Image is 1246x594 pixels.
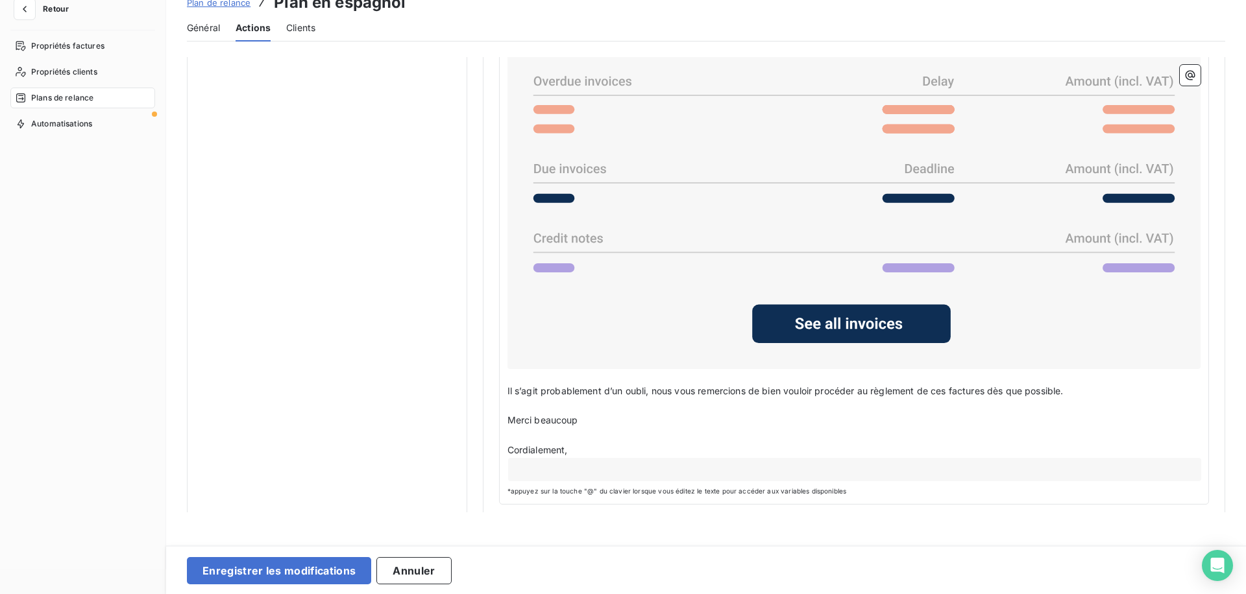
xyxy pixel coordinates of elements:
span: Propriétés clients [31,66,97,78]
span: Merci beaucoup [507,414,578,425]
span: Automatisations [31,118,92,130]
span: Clients [286,21,315,34]
span: Général [187,21,220,34]
span: Propriétés factures [31,40,104,52]
button: Annuler [376,557,451,584]
button: Enregistrer les modifications [187,557,371,584]
span: Actions [236,21,271,34]
span: Plans de relance [31,92,93,104]
span: Retour [43,5,69,13]
a: Plans de relance [10,88,155,108]
span: *appuyez sur la touche "@" du clavier lorsque vous éditez le texte pour accéder aux variables dis... [507,486,1201,496]
span: Cordialement, [507,444,568,455]
div: Open Intercom Messenger [1202,550,1233,581]
span: Il s’agit probablement d’un oubli, nous vous remercions de bien vouloir procéder au règlement de ... [507,385,1064,396]
a: Automatisations [10,113,155,134]
a: Propriétés clients [10,62,155,82]
a: Propriétés factures [10,36,155,56]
